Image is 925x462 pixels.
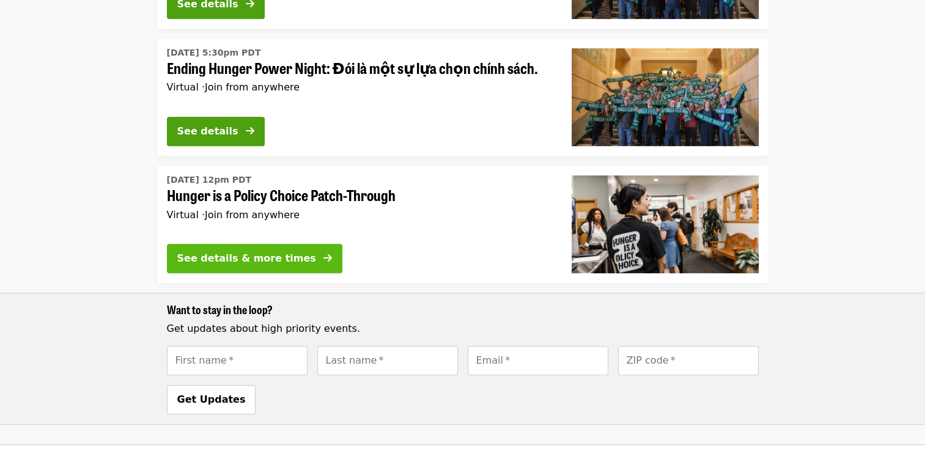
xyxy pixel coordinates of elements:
[157,38,768,156] a: See details for "Ending Hunger Power Night: Đói là một sự lựa chọn chính sách."
[167,323,360,334] span: Get updates about high priority events.
[177,394,246,405] span: Get Updates
[167,346,308,375] input: [object Object]
[177,251,316,266] div: See details & more times
[246,125,254,137] i: arrow-right icon
[167,117,265,146] button: See details
[618,346,759,375] input: [object Object]
[323,252,332,264] i: arrow-right icon
[177,124,238,139] div: See details
[167,385,256,414] button: Get Updates
[572,48,759,146] img: Ending Hunger Power Night: Đói là một sự lựa chọn chính sách. organized by Oregon Food Bank
[468,346,608,375] input: [object Object]
[167,186,552,204] span: Hunger is a Policy Choice Patch-Through
[167,244,342,273] button: See details & more times
[157,166,768,283] a: See details for "Hunger is a Policy Choice Patch-Through"
[167,301,273,317] span: Want to stay in the loop?
[167,46,261,59] time: [DATE] 5:30pm PDT
[572,175,759,273] img: Hunger is a Policy Choice Patch-Through organized by Oregon Food Bank
[205,209,300,221] span: Join from anywhere
[167,209,300,221] span: Virtual ·
[167,59,552,77] span: Ending Hunger Power Night: Đói là một sự lựa chọn chính sách.
[317,346,458,375] input: [object Object]
[167,174,252,186] time: [DATE] 12pm PDT
[167,81,300,93] span: Virtual ·
[205,81,300,93] span: Join from anywhere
